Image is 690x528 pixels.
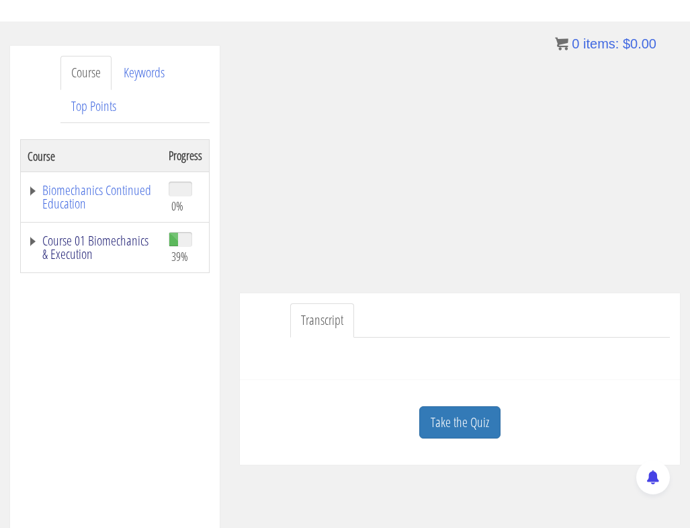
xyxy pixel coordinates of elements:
bdi: 0.00 [623,36,656,51]
th: Course [21,140,163,172]
a: Course 01 Biomechanics & Execution [28,234,155,261]
a: Course [60,56,112,90]
a: Biomechanics Continued Education [28,184,155,211]
span: items: [583,36,619,51]
span: $ [623,36,630,51]
span: 0% [171,198,183,213]
img: icon11.png [555,37,568,50]
a: Transcript [290,303,354,338]
a: 0 items: $0.00 [555,36,656,51]
a: Top Points [60,89,127,124]
th: Progress [162,140,210,172]
span: 39% [171,249,188,264]
a: Keywords [113,56,175,90]
a: Take the Quiz [419,406,501,439]
span: 0 [572,36,579,51]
